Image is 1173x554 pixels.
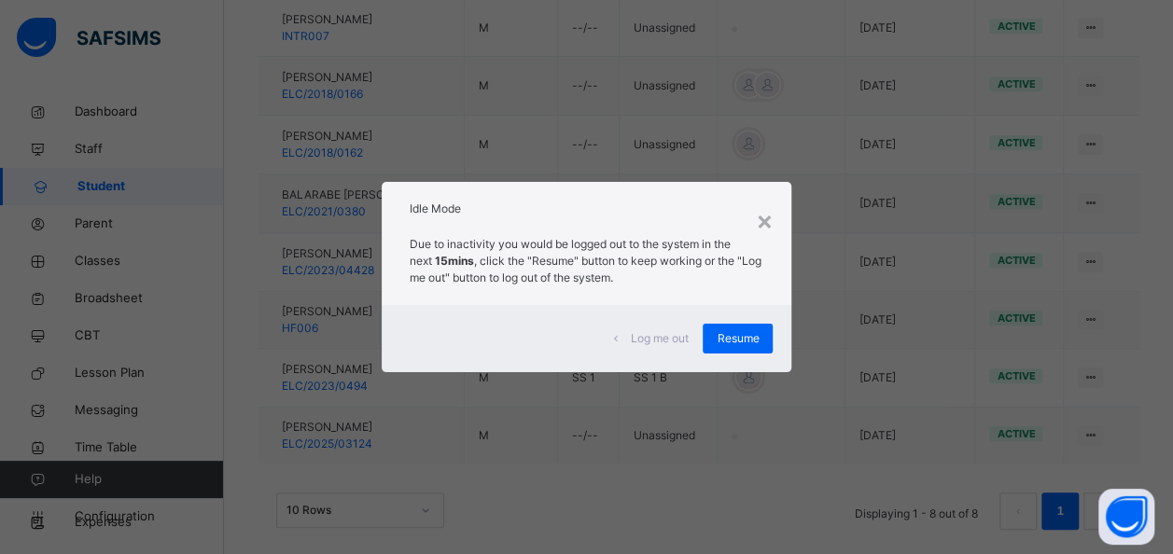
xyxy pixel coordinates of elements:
h2: Idle Mode [410,201,764,217]
p: Due to inactivity you would be logged out to the system in the next , click the "Resume" button t... [410,236,764,286]
button: Open asap [1098,489,1154,545]
div: × [755,201,773,240]
strong: 15mins [435,254,474,268]
span: Resume [717,330,759,347]
span: Log me out [630,330,688,347]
